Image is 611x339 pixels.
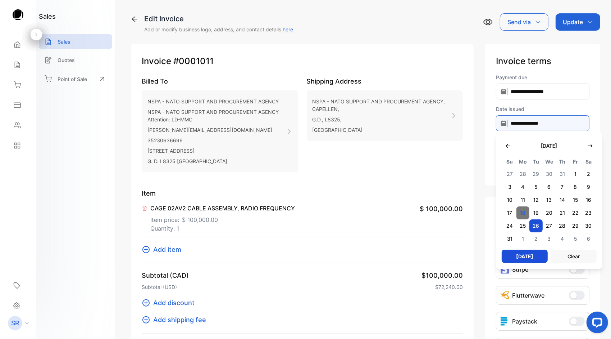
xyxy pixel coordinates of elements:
[496,73,589,81] label: Payment due
[503,168,516,180] span: 27
[556,232,569,245] span: 4
[142,55,463,68] p: Invoice
[543,232,556,245] span: 3
[516,232,530,245] span: 1
[147,135,286,146] p: 35230636696
[39,34,112,49] a: Sales
[153,245,181,254] span: Add item
[39,71,112,87] a: Point of Sale
[421,271,463,280] span: $100,000.00
[503,219,516,232] span: 24
[569,193,582,206] span: 15
[582,168,595,180] span: 2
[503,157,516,166] span: Su
[503,206,516,219] span: 17
[556,206,569,219] span: 21
[569,232,582,245] span: 5
[563,18,583,26] p: Update
[582,232,595,245] span: 6
[39,12,56,21] h1: sales
[144,26,293,33] p: Add or modify business logo, address, and contact details
[582,206,595,219] span: 23
[516,168,530,180] span: 28
[501,265,509,274] img: icon
[569,206,582,219] span: 22
[420,204,463,214] span: $ 100,000.00
[147,107,286,125] p: NSPA - NATO SUPPORT AND PROCUREMENT AGENCY Attention: LD-MMC
[556,157,569,166] span: Th
[556,13,600,31] button: Update
[496,105,589,113] label: Date issued
[142,298,199,308] button: Add discount
[142,271,189,280] p: Subtotal (CAD)
[501,317,509,326] img: icon
[142,280,189,291] p: Subtotal (USD)
[142,245,186,254] button: Add item
[551,250,597,263] button: Clear
[153,315,206,325] span: Add shipping fee
[569,219,582,232] span: 29
[58,75,87,83] p: Point of Sale
[512,291,544,300] p: Flutterwave
[543,219,556,232] span: 27
[307,76,463,86] p: Shipping Address
[582,180,595,193] span: 9
[582,219,595,232] span: 30
[313,125,451,135] p: [GEOGRAPHIC_DATA]
[556,193,569,206] span: 14
[150,204,295,213] p: CAGE 02AV2 CABLE ASSEMBLY, RADIO FREQUENCY
[569,180,582,193] span: 8
[543,180,556,193] span: 6
[516,193,530,206] span: 11
[144,13,293,24] div: Edit Invoice
[507,18,531,26] p: Send via
[39,53,112,67] a: Quotes
[543,206,556,219] span: 20
[11,318,19,328] p: SR
[503,193,516,206] span: 10
[147,96,286,107] p: NSPA - NATO SUPPORT AND PROCUREMENT AGENCY
[142,315,210,325] button: Add shipping fee
[503,180,516,193] span: 3
[569,168,582,180] span: 1
[142,188,463,198] p: Item
[173,55,214,68] span: #0001011
[58,38,70,45] p: Sales
[182,215,218,224] span: $ 100,000.00
[543,193,556,206] span: 13
[147,125,286,135] p: [PERSON_NAME][EMAIL_ADDRESS][DOMAIN_NAME]
[501,291,509,300] img: Icon
[153,298,195,308] span: Add discount
[313,96,451,114] p: NSPA - NATO SUPPORT AND PROCUREMENT AGENCY, CAPELLEN,
[516,206,530,219] span: 18
[435,283,463,291] span: $72,240.00
[556,168,569,180] span: 31
[556,219,569,232] span: 28
[529,219,543,232] span: 26
[147,156,286,166] p: G. D. L8325 [GEOGRAPHIC_DATA]
[496,55,589,68] p: Invoice terms
[503,232,516,245] span: 31
[582,157,595,166] span: Sa
[529,193,543,206] span: 12
[543,157,556,166] span: We
[58,56,75,64] p: Quotes
[147,146,286,156] p: [STREET_ADDRESS]
[543,168,556,180] span: 30
[529,180,543,193] span: 5
[150,224,295,233] p: Quantity: 1
[150,213,295,224] p: Item price:
[13,9,23,20] img: logo
[581,309,611,339] iframe: LiveChat chat widget
[516,219,530,232] span: 25
[529,232,543,245] span: 2
[529,157,543,166] span: Tu
[512,317,537,326] p: Paystack
[142,76,298,86] p: Billed To
[500,13,548,31] button: Send via
[502,250,548,263] button: [DATE]
[283,26,293,32] a: here
[516,157,530,166] span: Mo
[582,193,595,206] span: 16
